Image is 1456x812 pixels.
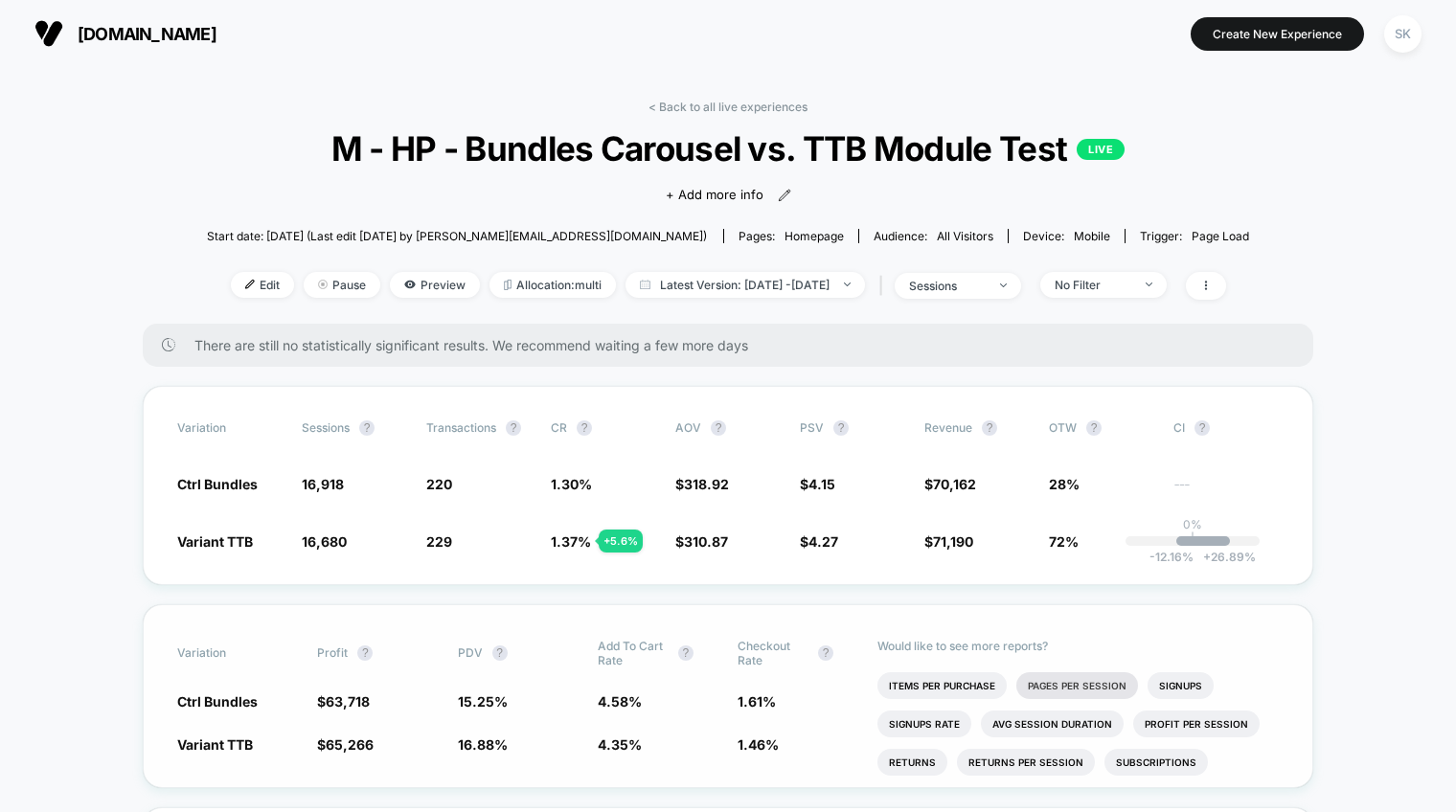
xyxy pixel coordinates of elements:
[1049,420,1154,436] span: OTW
[1203,550,1211,564] span: +
[492,645,508,661] button: ?
[207,229,707,243] span: Start date: [DATE] (Last edit [DATE] by [PERSON_NAME][EMAIL_ADDRESS][DOMAIN_NAME])
[739,229,844,243] div: Pages:
[34,19,63,48] img: Visually logo
[877,749,947,776] li: Returns
[678,645,694,661] button: ?
[877,672,1007,699] li: Items Per Purchase
[390,272,480,298] span: Preview
[1384,15,1422,53] div: SK
[317,693,370,710] span: $
[599,530,643,553] div: + 5.6 %
[177,420,283,436] span: Variation
[1192,229,1249,243] span: Page Load
[800,533,838,550] span: $
[458,645,483,660] span: PDV
[302,476,344,492] span: 16,918
[1140,229,1249,243] div: Trigger:
[1146,282,1152,286] img: end
[684,533,728,550] span: 310.87
[800,420,824,435] span: PSV
[489,272,616,298] span: Allocation: multi
[924,533,973,550] span: $
[359,420,375,436] button: ?
[1074,229,1110,243] span: mobile
[933,476,976,492] span: 70,162
[738,639,808,667] span: Checkout Rate
[458,736,508,753] span: 16.88 %
[875,272,895,300] span: |
[426,476,452,492] span: 220
[648,100,808,114] a: < Back to all live experiences
[1378,14,1427,54] button: SK
[1086,420,1102,436] button: ?
[598,693,642,710] span: 4.58 %
[877,639,1279,653] p: Would like to see more reports?
[29,18,222,49] button: [DOMAIN_NAME]
[177,533,253,550] span: Variant TTB
[738,693,776,710] span: 1.61 %
[302,420,350,435] span: Sessions
[177,736,253,753] span: Variant TTB
[1016,672,1138,699] li: Pages Per Session
[1173,479,1279,493] span: ---
[551,420,567,435] span: CR
[738,736,779,753] span: 1.46 %
[177,639,283,667] span: Variation
[1049,533,1079,550] span: 72%
[551,533,591,550] span: 1.37 %
[711,420,726,436] button: ?
[808,533,838,550] span: 4.27
[924,476,976,492] span: $
[326,736,374,753] span: 65,266
[177,476,258,492] span: Ctrl Bundles
[1173,420,1279,436] span: CI
[640,280,650,289] img: calendar
[1191,17,1364,51] button: Create New Experience
[808,476,835,492] span: 4.15
[1055,278,1131,292] div: No Filter
[1000,283,1007,287] img: end
[909,279,986,293] div: sessions
[924,420,972,435] span: Revenue
[1148,672,1214,699] li: Signups
[177,693,258,710] span: Ctrl Bundles
[78,24,216,44] span: [DOMAIN_NAME]
[1008,229,1125,243] span: Device:
[317,645,348,660] span: Profit
[877,710,971,737] li: Signups Rate
[957,749,1095,776] li: Returns Per Session
[326,693,370,710] span: 63,718
[317,736,374,753] span: $
[982,420,997,436] button: ?
[1133,710,1260,737] li: Profit Per Session
[785,229,844,243] span: homepage
[1149,550,1194,564] span: -12.16 %
[426,533,452,550] span: 229
[426,420,496,435] span: Transactions
[458,693,508,710] span: 15.25 %
[844,282,851,286] img: end
[800,476,835,492] span: $
[684,476,729,492] span: 318.92
[675,476,729,492] span: $
[818,645,833,661] button: ?
[318,280,328,289] img: end
[1194,420,1210,436] button: ?
[937,229,993,243] span: All Visitors
[1191,531,1194,546] p: |
[259,128,1197,169] span: M - HP - Bundles Carousel vs. TTB Module Test
[1104,749,1208,776] li: Subscriptions
[506,420,521,436] button: ?
[504,280,512,290] img: rebalance
[245,280,255,289] img: edit
[626,272,865,298] span: Latest Version: [DATE] - [DATE]
[598,639,669,667] span: Add To Cart Rate
[357,645,373,661] button: ?
[1049,476,1080,492] span: 28%
[231,272,294,298] span: Edit
[981,710,1124,737] li: Avg Session Duration
[304,272,380,298] span: Pause
[551,476,592,492] span: 1.30 %
[1194,550,1256,564] span: 26.89 %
